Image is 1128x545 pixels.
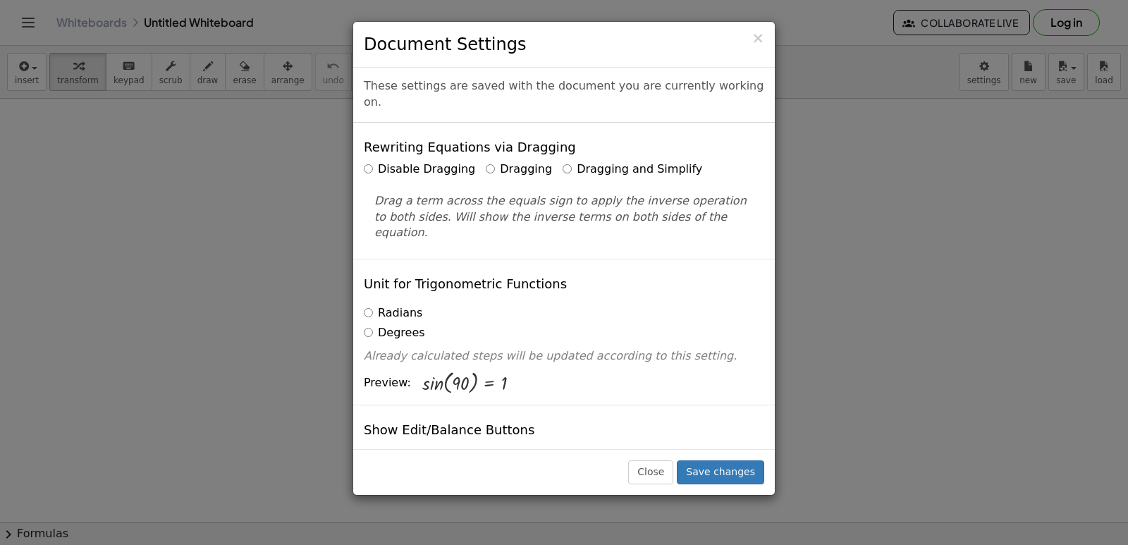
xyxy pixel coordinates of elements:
h4: Unit for Trigonometric Functions [364,277,567,291]
span: Preview: [364,375,411,391]
p: Already calculated steps will be updated according to this setting. [364,348,764,365]
input: Dragging and Simplify [563,164,572,173]
label: Show Edit/Balance Buttons [364,449,529,465]
input: Disable Dragging [364,164,373,173]
label: Radians [364,305,422,322]
h4: Rewriting Equations via Dragging [364,140,576,154]
label: Dragging and Simplify [563,161,702,178]
button: Save changes [677,460,764,484]
h3: Document Settings [364,32,764,56]
input: Dragging [486,164,495,173]
h4: Show Edit/Balance Buttons [364,423,534,437]
label: Disable Dragging [364,161,475,178]
button: Close [752,31,764,46]
button: Close [628,460,673,484]
span: × [752,30,764,47]
label: Degrees [364,325,425,341]
label: Dragging [486,161,552,178]
div: These settings are saved with the document you are currently working on. [353,68,775,123]
input: Radians [364,308,373,317]
input: Degrees [364,328,373,337]
p: Drag a term across the equals sign to apply the inverse operation to both sides. Will show the in... [374,193,754,242]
